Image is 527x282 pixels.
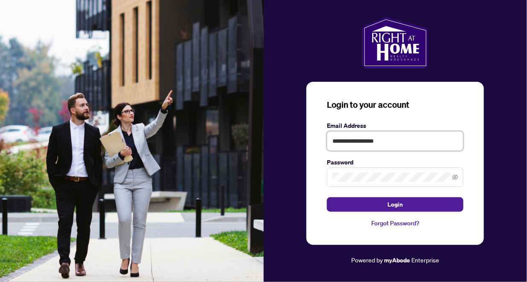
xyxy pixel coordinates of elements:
[387,198,403,211] span: Login
[327,158,463,167] label: Password
[327,121,463,130] label: Email Address
[362,17,428,68] img: ma-logo
[351,256,383,264] span: Powered by
[384,256,410,265] a: myAbode
[452,174,458,180] span: eye-invisible
[327,99,463,111] h3: Login to your account
[411,256,439,264] span: Enterprise
[327,197,463,212] button: Login
[327,219,463,228] a: Forgot Password?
